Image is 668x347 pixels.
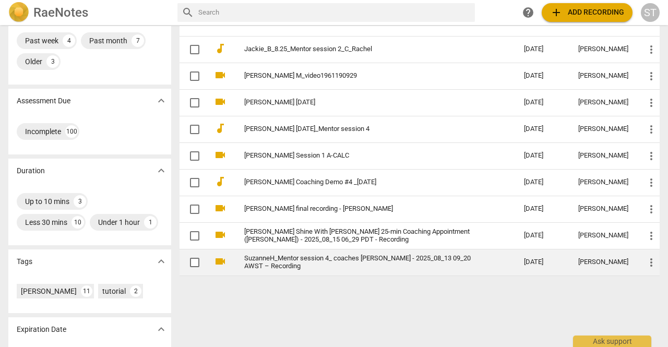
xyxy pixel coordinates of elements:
[578,152,628,160] div: [PERSON_NAME]
[25,35,58,46] div: Past week
[214,229,226,241] span: videocam
[25,126,61,137] div: Incomplete
[516,89,570,116] td: [DATE]
[63,34,75,47] div: 4
[645,43,658,56] span: more_vert
[550,6,563,19] span: add
[198,4,471,21] input: Search
[516,36,570,63] td: [DATE]
[214,175,226,188] span: audiotrack
[214,202,226,214] span: videocam
[155,255,168,268] span: expand_more
[244,152,486,160] a: [PERSON_NAME] Session 1 A-CALC
[89,35,127,46] div: Past month
[214,42,226,55] span: audiotrack
[578,178,628,186] div: [PERSON_NAME]
[153,254,169,269] button: Show more
[153,93,169,109] button: Show more
[645,230,658,242] span: more_vert
[244,125,486,133] a: [PERSON_NAME] [DATE]_Mentor session 4
[130,285,141,297] div: 2
[214,69,226,81] span: videocam
[25,196,69,207] div: Up to 10 mins
[645,203,658,216] span: more_vert
[8,2,29,23] img: Logo
[244,45,486,53] a: Jackie_B_8.25_Mentor session 2_C_Rachel
[214,95,226,108] span: videocam
[550,6,624,19] span: Add recording
[17,165,45,176] p: Duration
[516,142,570,169] td: [DATE]
[578,232,628,240] div: [PERSON_NAME]
[17,324,66,335] p: Expiration Date
[153,163,169,178] button: Show more
[71,216,84,229] div: 10
[244,72,486,80] a: [PERSON_NAME] M_video1961190929
[645,70,658,82] span: more_vert
[519,3,538,22] a: Help
[182,6,194,19] span: search
[522,6,534,19] span: help
[46,55,59,68] div: 3
[17,256,32,267] p: Tags
[645,97,658,109] span: more_vert
[33,5,88,20] h2: RaeNotes
[578,205,628,213] div: [PERSON_NAME]
[645,176,658,189] span: more_vert
[81,285,92,297] div: 11
[102,286,126,296] div: tutorial
[25,56,42,67] div: Older
[244,228,486,244] a: [PERSON_NAME] Shine With [PERSON_NAME] 25-min Coaching Appointment ([PERSON_NAME]) - 2025_08_15 0...
[578,45,628,53] div: [PERSON_NAME]
[578,99,628,106] div: [PERSON_NAME]
[645,150,658,162] span: more_vert
[578,125,628,133] div: [PERSON_NAME]
[645,256,658,269] span: more_vert
[578,72,628,80] div: [PERSON_NAME]
[244,178,486,186] a: [PERSON_NAME] Coaching Demo #4 _[DATE]
[244,205,486,213] a: [PERSON_NAME] final recording - [PERSON_NAME]
[641,3,660,22] button: ST
[244,99,486,106] a: [PERSON_NAME] [DATE]
[516,196,570,222] td: [DATE]
[21,286,77,296] div: [PERSON_NAME]
[65,125,78,138] div: 100
[25,217,67,228] div: Less 30 mins
[214,255,226,268] span: videocam
[244,255,486,270] a: SuzanneH_Mentor session 4_ coaches [PERSON_NAME] - 2025_08_13 09_20 AWST – Recording
[645,123,658,136] span: more_vert
[98,217,140,228] div: Under 1 hour
[74,195,86,208] div: 3
[132,34,144,47] div: 7
[155,323,168,336] span: expand_more
[214,122,226,135] span: audiotrack
[542,3,633,22] button: Upload
[155,94,168,107] span: expand_more
[144,216,157,229] div: 1
[578,258,628,266] div: [PERSON_NAME]
[155,164,168,177] span: expand_more
[516,169,570,196] td: [DATE]
[153,321,169,337] button: Show more
[573,336,651,347] div: Ask support
[516,63,570,89] td: [DATE]
[8,2,169,23] a: LogoRaeNotes
[17,95,70,106] p: Assessment Due
[214,149,226,161] span: videocam
[516,116,570,142] td: [DATE]
[516,222,570,249] td: [DATE]
[516,249,570,276] td: [DATE]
